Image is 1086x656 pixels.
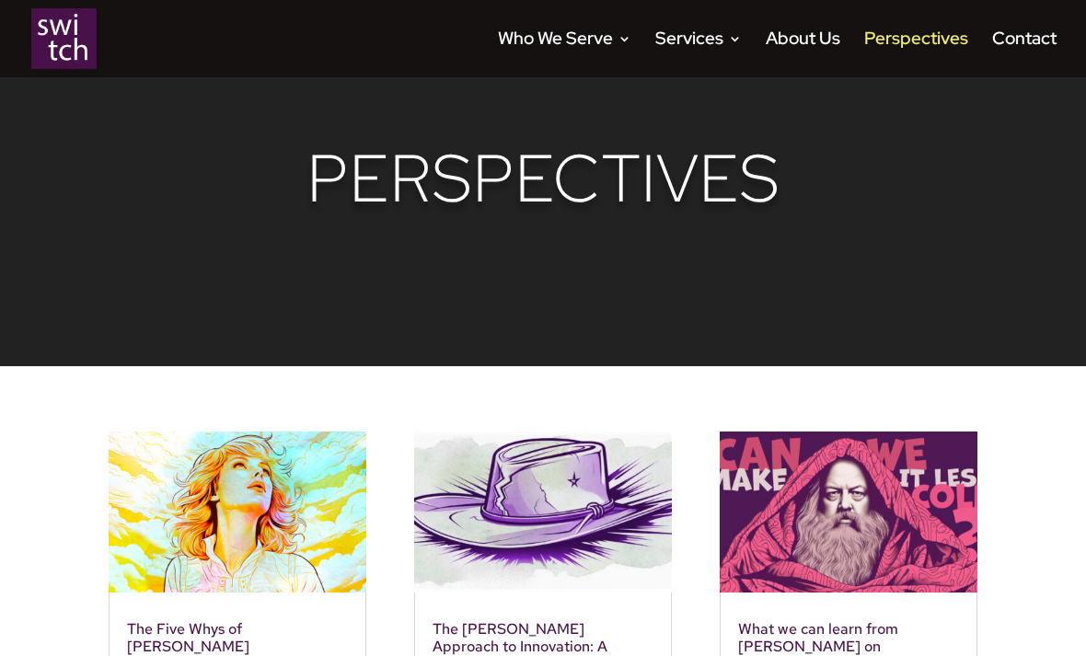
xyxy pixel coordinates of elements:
[992,32,1057,77] a: Contact
[720,432,977,593] img: What we can learn from Rick Rubin on communication, boundaries, and wanting people to like us
[109,432,366,593] img: The Five Whys of Taylor Swift
[127,619,249,656] a: The Five Whys of [PERSON_NAME]
[109,139,977,227] h1: Perspectives
[498,32,631,77] a: Who We Serve
[864,32,968,77] a: Perspectives
[414,432,672,593] img: The Workman’s Approach to Innovation: A Lesson from Chris Stapleton
[766,32,840,77] a: About Us
[655,32,742,77] a: Services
